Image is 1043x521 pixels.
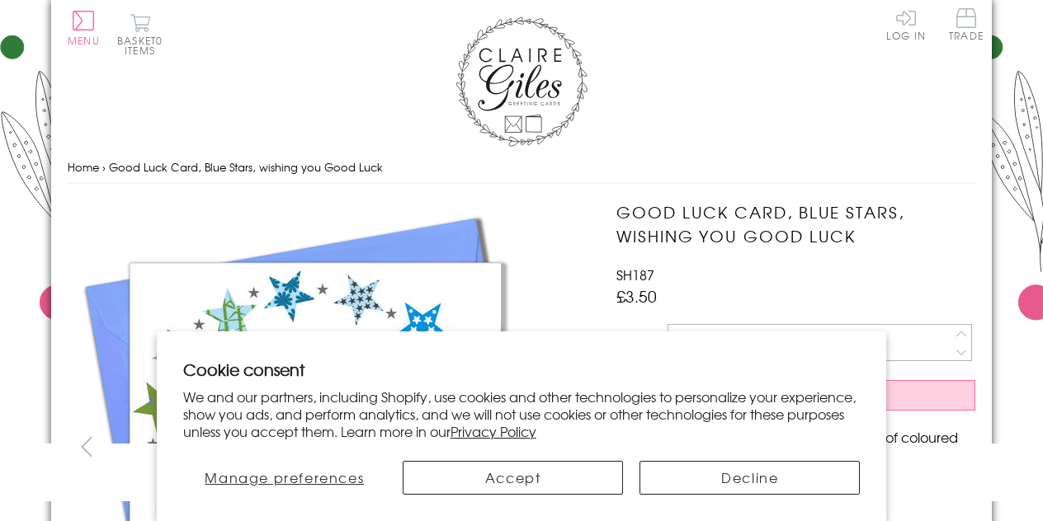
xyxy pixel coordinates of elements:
[451,421,536,441] a: Privacy Policy
[205,467,364,487] span: Manage preferences
[639,461,860,495] button: Decline
[616,265,654,284] span: SH187
[68,151,975,185] nav: breadcrumbs
[117,13,163,55] button: Basket0 items
[125,33,163,58] span: 0 items
[886,8,926,40] a: Log In
[68,11,100,45] button: Menu
[102,159,106,175] span: ›
[109,159,383,175] span: Good Luck Card, Blue Stars, wishing you Good Luck
[68,159,99,175] a: Home
[183,358,861,381] h2: Cookie consent
[183,388,861,439] p: We and our partners, including Shopify, use cookies and other technologies to personalize your ex...
[68,33,100,48] span: Menu
[403,461,623,495] button: Accept
[455,16,588,147] img: Claire Giles Greetings Cards
[68,428,105,465] button: prev
[949,8,984,44] a: Trade
[949,8,984,40] span: Trade
[183,461,386,495] button: Manage preferences
[616,284,657,307] span: £3.50
[616,200,975,248] h1: Good Luck Card, Blue Stars, wishing you Good Luck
